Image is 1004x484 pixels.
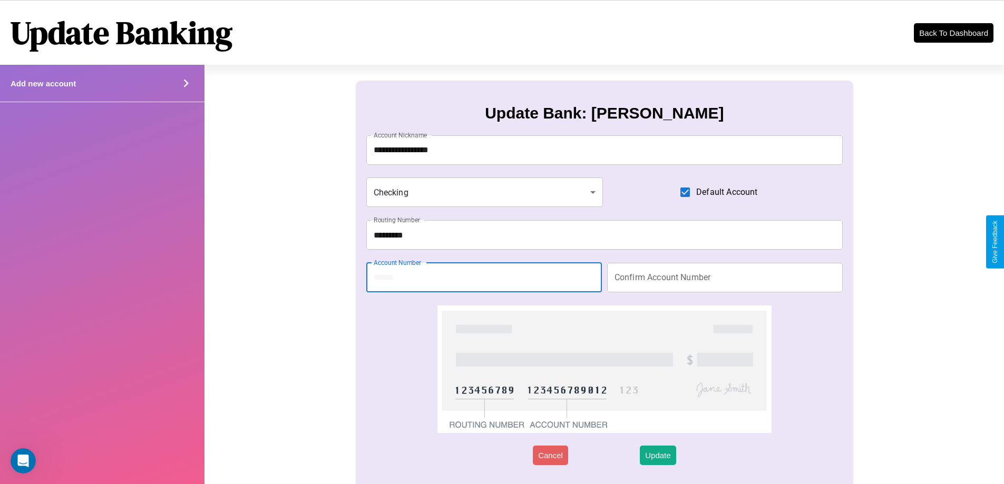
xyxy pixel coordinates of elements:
h1: Update Banking [11,11,232,54]
label: Routing Number [374,215,420,224]
button: Back To Dashboard [914,23,993,43]
button: Cancel [533,446,568,465]
div: Checking [366,177,603,207]
h3: Update Bank: [PERSON_NAME] [485,104,724,122]
h4: Add new account [11,79,76,88]
img: check [437,305,771,433]
label: Account Number [374,258,421,267]
label: Account Nickname [374,131,427,140]
button: Update [640,446,676,465]
iframe: Intercom live chat [11,448,36,473]
span: Default Account [696,186,757,199]
div: Give Feedback [991,221,999,263]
